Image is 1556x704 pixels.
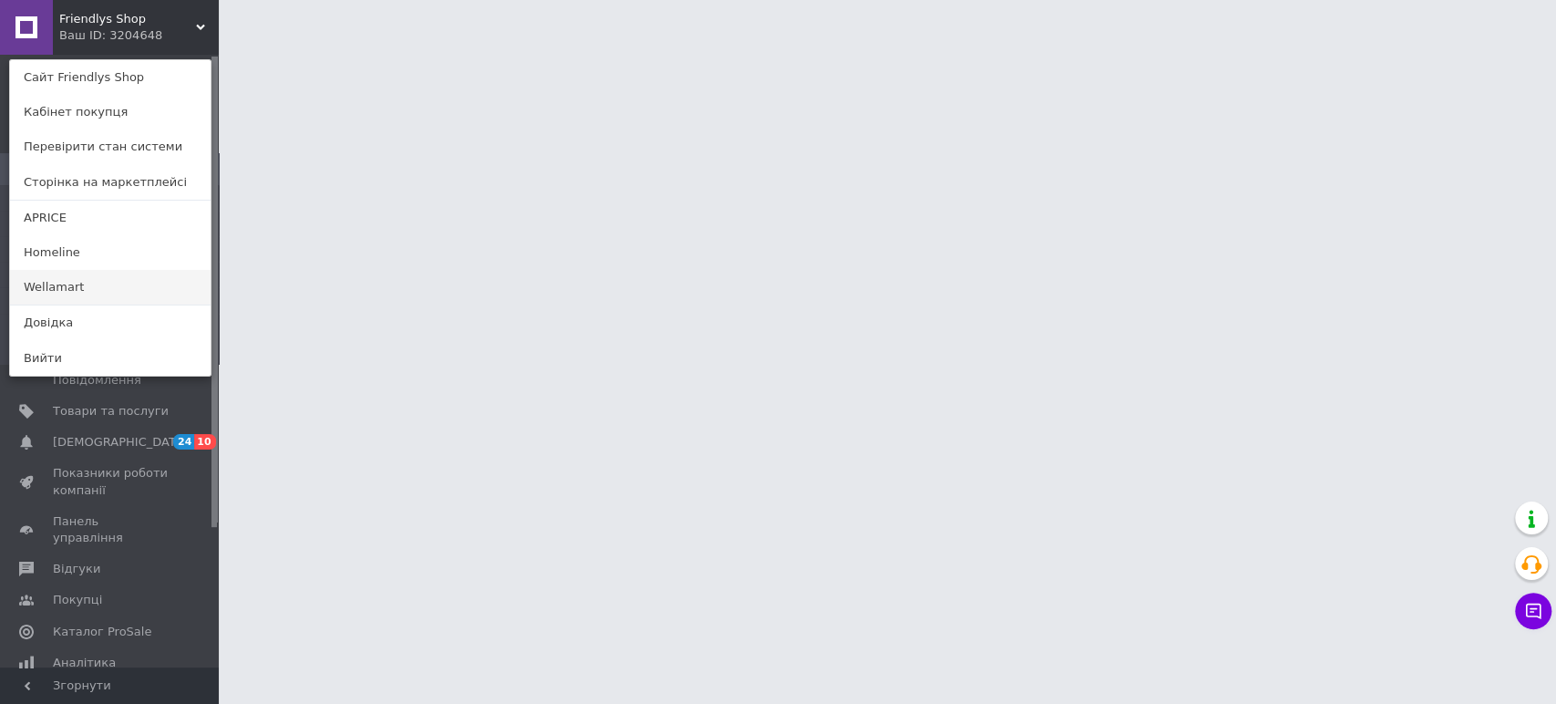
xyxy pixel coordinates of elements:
span: [DEMOGRAPHIC_DATA] [53,434,188,450]
span: Панель управління [53,513,169,546]
span: Каталог ProSale [53,624,151,640]
span: Товари та послуги [53,403,169,419]
div: Ваш ID: 3204648 [59,27,136,44]
span: Покупці [53,592,102,608]
a: Довідка [10,305,211,340]
a: Сторінка на маркетплейсі [10,165,211,200]
a: Кабінет покупця [10,95,211,129]
a: Сайт Friendlys Shop [10,60,211,95]
span: Аналітика [53,655,116,671]
a: APRICE [10,201,211,235]
span: Повідомлення [53,372,141,388]
a: Homeline [10,235,211,270]
button: Чат з покупцем [1515,593,1551,629]
span: Показники роботи компанії [53,465,169,498]
a: Перевірити стан системи [10,129,211,164]
a: Вийти [10,341,211,376]
a: Wellamart [10,270,211,305]
span: Відгуки [53,561,100,577]
span: Friendlys Shop [59,11,196,27]
span: 24 [173,434,194,450]
span: 10 [194,434,215,450]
